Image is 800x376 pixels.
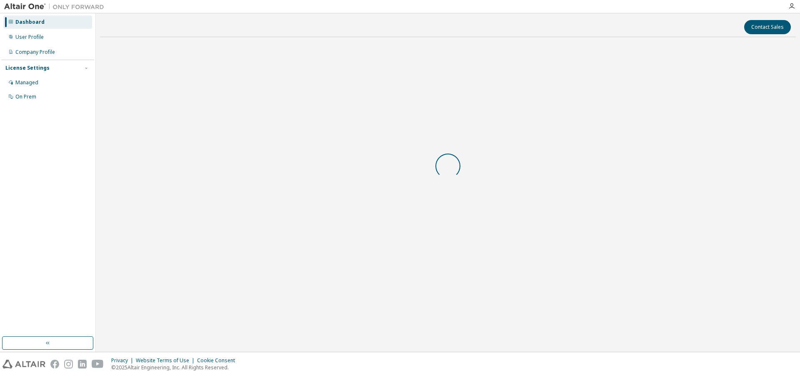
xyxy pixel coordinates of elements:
img: instagram.svg [64,360,73,368]
p: © 2025 Altair Engineering, Inc. All Rights Reserved. [111,364,240,371]
img: facebook.svg [50,360,59,368]
img: Altair One [4,3,108,11]
div: Cookie Consent [197,357,240,364]
div: Managed [15,79,38,86]
div: Company Profile [15,49,55,56]
img: youtube.svg [92,360,104,368]
img: altair_logo.svg [2,360,45,368]
div: On Prem [15,93,36,100]
div: Website Terms of Use [136,357,197,364]
div: License Settings [5,65,50,71]
img: linkedin.svg [78,360,87,368]
div: Dashboard [15,19,45,25]
div: Privacy [111,357,136,364]
button: Contact Sales [744,20,791,34]
div: User Profile [15,34,44,40]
